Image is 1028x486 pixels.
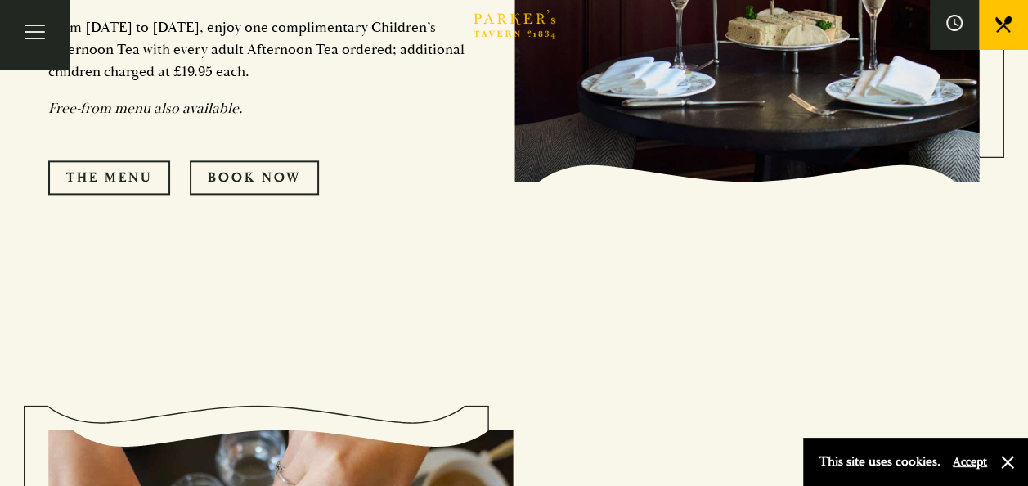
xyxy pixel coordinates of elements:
[819,450,940,474] p: This site uses cookies.
[190,160,319,195] a: Book Now
[999,454,1016,470] button: Close and accept
[48,16,490,83] p: From [DATE] to [DATE], enjoy one complimentary Children’s Afternoon Tea with every adult Afternoo...
[48,99,243,118] em: Free-from menu also available.
[48,160,170,195] a: The Menu
[953,454,987,470] button: Accept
